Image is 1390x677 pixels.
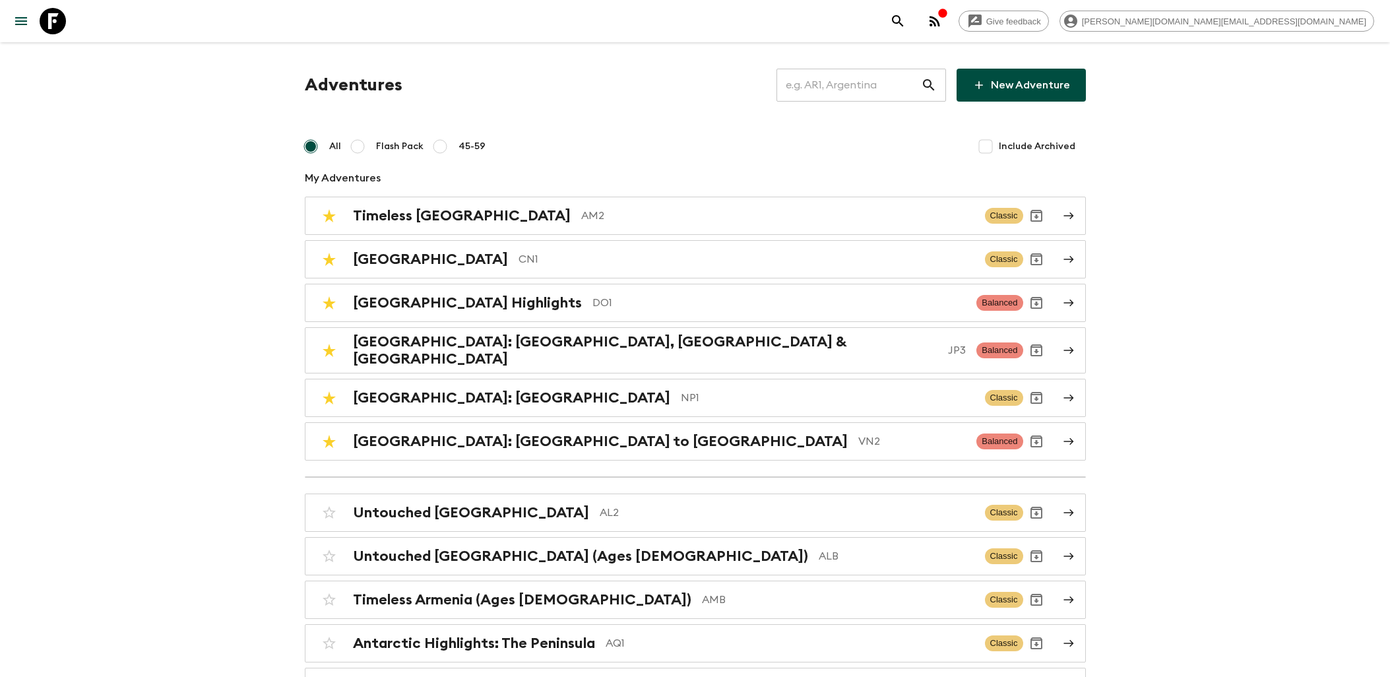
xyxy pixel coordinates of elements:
[305,197,1086,235] a: Timeless [GEOGRAPHIC_DATA]AM2ClassicArchive
[1023,428,1050,455] button: Archive
[985,548,1023,564] span: Classic
[1023,500,1050,526] button: Archive
[985,390,1023,406] span: Classic
[1059,11,1374,32] div: [PERSON_NAME][DOMAIN_NAME][EMAIL_ADDRESS][DOMAIN_NAME]
[1023,587,1050,613] button: Archive
[985,635,1023,651] span: Classic
[305,170,1086,186] p: My Adventures
[885,8,911,34] button: search adventures
[353,591,691,608] h2: Timeless Armenia (Ages [DEMOGRAPHIC_DATA])
[581,208,974,224] p: AM2
[985,505,1023,521] span: Classic
[600,505,974,521] p: AL2
[957,69,1086,102] a: New Adventure
[976,295,1023,311] span: Balanced
[979,16,1048,26] span: Give feedback
[776,67,921,104] input: e.g. AR1, Argentina
[959,11,1049,32] a: Give feedback
[985,592,1023,608] span: Classic
[819,548,974,564] p: ALB
[376,140,424,153] span: Flash Pack
[1023,203,1050,229] button: Archive
[976,434,1023,449] span: Balanced
[1023,290,1050,316] button: Archive
[948,342,966,358] p: JP3
[8,8,34,34] button: menu
[702,592,974,608] p: AMB
[305,72,402,98] h1: Adventures
[858,434,966,449] p: VN2
[329,140,341,153] span: All
[1023,543,1050,569] button: Archive
[976,342,1023,358] span: Balanced
[305,379,1086,417] a: [GEOGRAPHIC_DATA]: [GEOGRAPHIC_DATA]NP1ClassicArchive
[985,208,1023,224] span: Classic
[1023,385,1050,411] button: Archive
[305,581,1086,619] a: Timeless Armenia (Ages [DEMOGRAPHIC_DATA])AMBClassicArchive
[606,635,974,651] p: AQ1
[592,295,966,311] p: DO1
[353,333,938,368] h2: [GEOGRAPHIC_DATA]: [GEOGRAPHIC_DATA], [GEOGRAPHIC_DATA] & [GEOGRAPHIC_DATA]
[305,422,1086,461] a: [GEOGRAPHIC_DATA]: [GEOGRAPHIC_DATA] to [GEOGRAPHIC_DATA]VN2BalancedArchive
[353,251,508,268] h2: [GEOGRAPHIC_DATA]
[305,240,1086,278] a: [GEOGRAPHIC_DATA]CN1ClassicArchive
[353,389,670,406] h2: [GEOGRAPHIC_DATA]: [GEOGRAPHIC_DATA]
[353,504,589,521] h2: Untouched [GEOGRAPHIC_DATA]
[353,635,595,652] h2: Antarctic Highlights: The Peninsula
[1075,16,1374,26] span: [PERSON_NAME][DOMAIN_NAME][EMAIL_ADDRESS][DOMAIN_NAME]
[353,433,848,450] h2: [GEOGRAPHIC_DATA]: [GEOGRAPHIC_DATA] to [GEOGRAPHIC_DATA]
[305,537,1086,575] a: Untouched [GEOGRAPHIC_DATA] (Ages [DEMOGRAPHIC_DATA])ALBClassicArchive
[305,624,1086,662] a: Antarctic Highlights: The PeninsulaAQ1ClassicArchive
[1023,246,1050,273] button: Archive
[519,251,974,267] p: CN1
[1023,337,1050,364] button: Archive
[458,140,486,153] span: 45-59
[305,284,1086,322] a: [GEOGRAPHIC_DATA] HighlightsDO1BalancedArchive
[353,207,571,224] h2: Timeless [GEOGRAPHIC_DATA]
[1023,630,1050,657] button: Archive
[353,294,582,311] h2: [GEOGRAPHIC_DATA] Highlights
[353,548,808,565] h2: Untouched [GEOGRAPHIC_DATA] (Ages [DEMOGRAPHIC_DATA])
[681,390,974,406] p: NP1
[985,251,1023,267] span: Classic
[999,140,1075,153] span: Include Archived
[305,327,1086,373] a: [GEOGRAPHIC_DATA]: [GEOGRAPHIC_DATA], [GEOGRAPHIC_DATA] & [GEOGRAPHIC_DATA]JP3BalancedArchive
[305,494,1086,532] a: Untouched [GEOGRAPHIC_DATA]AL2ClassicArchive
